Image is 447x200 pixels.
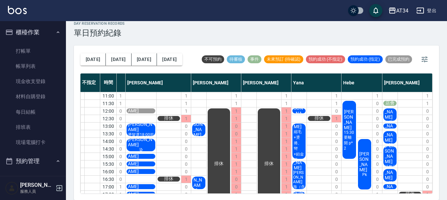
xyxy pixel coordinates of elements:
span: 不可預約 [202,56,224,62]
span: [PERSON_NAME] [358,151,372,172]
a: 每日結帳 [3,104,63,120]
a: 打帳單 [3,43,63,59]
div: 0 [422,168,432,175]
div: 0 [331,168,341,175]
span: [PERSON_NAME] [292,100,306,121]
span: 紋理燙/造型燙 [385,120,401,131]
div: 0 [115,107,125,115]
button: [DATE] [80,53,106,66]
div: 16:00 [100,168,117,175]
div: 0 [181,160,191,168]
span: [PERSON_NAME] [383,122,397,143]
p: 服務人員 [20,188,54,194]
div: 0 [372,176,382,183]
div: 1 [281,153,291,160]
div: Hebe [342,73,382,92]
div: 1 [281,138,291,145]
div: 0 [422,115,432,122]
div: 0 [181,183,191,190]
a: 帳單列表 [3,59,63,74]
div: 0 [181,138,191,145]
div: 1 [281,168,291,175]
div: 1 [281,176,291,183]
a: 現場電腦打卡 [3,135,63,150]
div: 1 [181,107,191,115]
div: 0 [372,168,382,175]
span: 排休 [313,115,325,121]
div: 11:30 [100,100,117,107]
span: [PERSON_NAME] [127,122,155,132]
div: 12:00 [100,107,117,115]
h2: day Reservation records [74,21,125,26]
div: AT34 [396,7,408,15]
span: 排休 [263,161,275,167]
div: 1 [422,92,432,100]
div: 0 [331,191,341,198]
div: [PERSON_NAME] [191,73,241,92]
div: 0 [422,123,432,130]
span: [PERSON_NAME]鉑金三段式結構護髮 [384,143,422,153]
div: 0 [372,183,382,190]
div: 0 [331,138,341,145]
div: 11:00 [100,92,117,100]
div: 1 [422,191,432,198]
div: 0 [372,100,382,107]
div: 1 [115,100,125,107]
h5: [PERSON_NAME] [20,182,54,188]
div: 14:30 [100,145,117,153]
div: 14:00 [100,137,117,145]
button: 登出 [414,5,439,17]
span: [PERSON_NAME] [383,143,397,164]
div: 1 [181,92,191,100]
div: 0 [331,130,341,137]
div: 0 [331,153,341,160]
div: 0 [181,168,191,175]
div: 0 [372,145,382,153]
div: 時間 [100,73,117,92]
div: 0 [422,130,432,137]
div: 15:00 [100,153,117,160]
a: 排班表 [3,120,63,135]
div: [PERSON_NAME] [382,73,432,92]
div: 1 [231,107,241,115]
div: 0 [115,168,125,175]
div: 0 [422,138,432,145]
div: 1 [331,115,341,122]
div: 1 [115,92,125,100]
div: 1 [231,168,241,175]
div: 0 [331,123,341,130]
div: 16:30 [100,175,117,183]
div: 1 [422,100,432,107]
div: 1 [181,100,191,107]
div: 1 [331,100,341,107]
div: 17:30 [100,190,117,198]
div: 0 [422,183,432,190]
button: [DATE] [157,53,182,66]
div: 1 [115,191,125,198]
div: 1 [281,115,291,122]
button: [DATE] [106,53,131,66]
div: [PERSON_NAME] [126,73,191,92]
button: 櫃檯作業 [3,24,63,41]
div: 1 [231,191,241,198]
span: [PERSON_NAME] [127,137,155,147]
div: 不指定 [80,73,100,92]
span: 染 [138,147,144,153]
div: 0 [231,123,241,130]
div: 0 [115,130,125,137]
div: 0 [331,176,341,183]
div: 13:00 [100,122,117,130]
div: 0 [331,183,341,190]
div: 0 [115,145,125,153]
div: 0 [331,107,341,115]
div: 0 [372,115,382,122]
div: 0 [115,176,125,183]
div: 0 [372,153,382,160]
img: Logo [8,6,27,14]
div: 1 [372,191,382,198]
div: 0 [115,153,125,160]
div: 1 [181,115,191,122]
a: 現金收支登錄 [3,74,63,89]
span: 排休 [213,161,225,167]
div: 1 [231,100,241,107]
